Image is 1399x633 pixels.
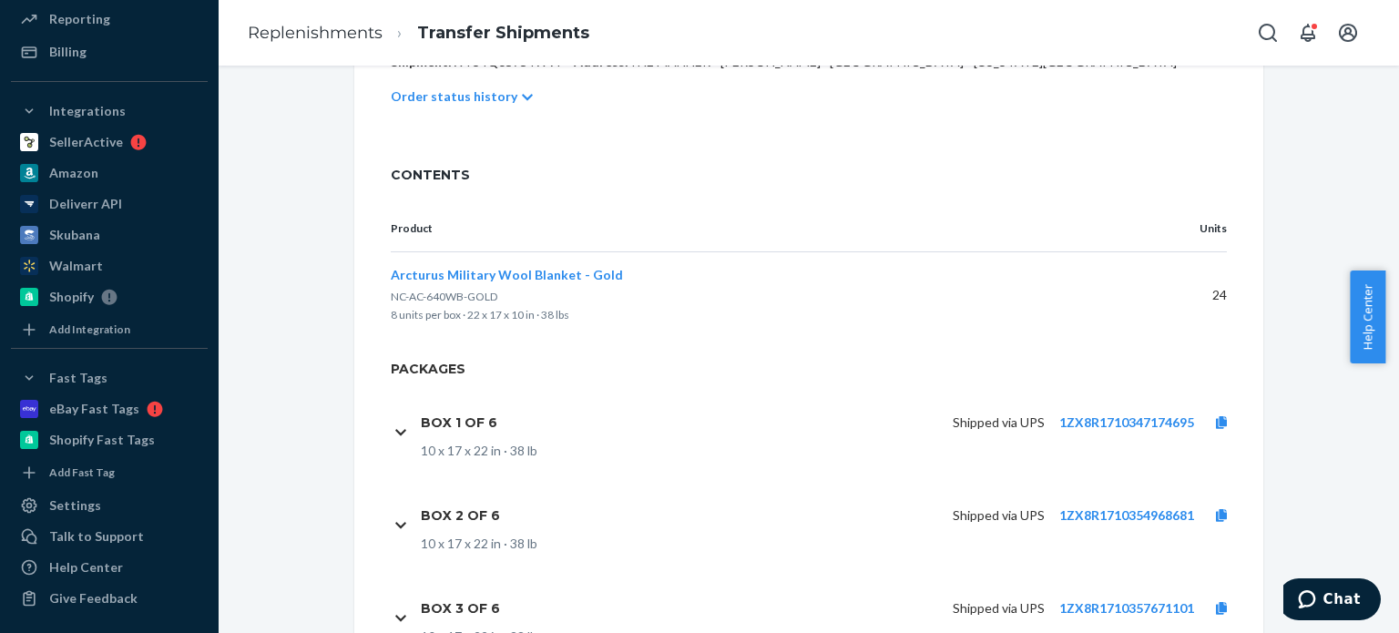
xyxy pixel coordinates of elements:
[11,425,208,454] a: Shopify Fast Tags
[11,462,208,484] a: Add Fast Tag
[11,158,208,188] a: Amazon
[391,166,1227,184] span: CONTENTS
[1059,507,1194,523] a: 1ZX8R1710354968681
[1250,15,1286,51] button: Open Search Box
[1350,271,1385,363] button: Help Center
[391,267,623,282] span: Arcturus Military Wool Blanket - Gold
[233,6,604,60] ol: breadcrumbs
[49,465,115,480] div: Add Fast Tag
[1330,15,1366,51] button: Open account menu
[11,97,208,126] button: Integrations
[953,413,1045,432] p: Shipped via UPS
[1283,578,1381,624] iframe: Opens a widget where you can chat to one of our agents
[391,290,497,303] span: NC-AC-640WB-GOLD
[1059,600,1194,616] a: 1ZX8R1710357671101
[11,189,208,219] a: Deliverr API
[49,164,98,182] div: Amazon
[11,251,208,281] a: Walmart
[1059,414,1194,430] a: 1ZX8R1710347174695
[1150,220,1227,237] p: Units
[49,322,130,337] div: Add Integration
[11,5,208,34] a: Reporting
[49,527,144,546] div: Talk to Support
[421,414,497,431] h1: Box 1 of 6
[11,282,208,311] a: Shopify
[1290,15,1326,51] button: Open notifications
[11,394,208,424] a: eBay Fast Tags
[1150,286,1227,304] p: 24
[11,522,208,551] button: Talk to Support
[49,400,139,418] div: eBay Fast Tags
[248,23,383,43] a: Replenishments
[49,43,87,61] div: Billing
[391,306,1121,324] p: 8 units per box · 22 x 17 x 10 in · 38 lbs
[49,558,123,577] div: Help Center
[11,220,208,250] a: Skubana
[49,10,110,28] div: Reporting
[953,599,1045,618] p: Shipped via UPS
[49,195,122,213] div: Deliverr API
[421,442,1249,460] div: 10 x 17 x 22 in · 38 lb
[49,431,155,449] div: Shopify Fast Tags
[11,37,208,66] a: Billing
[49,496,101,515] div: Settings
[391,220,1121,237] p: Product
[49,257,103,275] div: Walmart
[11,491,208,520] a: Settings
[49,589,138,607] div: Give Feedback
[391,266,623,284] button: Arcturus Military Wool Blanket - Gold
[49,133,123,151] div: SellerActive
[11,553,208,582] a: Help Center
[11,584,208,613] button: Give Feedback
[953,506,1045,525] p: Shipped via UPS
[417,23,589,43] a: Transfer Shipments
[421,600,500,617] h1: Box 3 of 6
[49,369,107,387] div: Fast Tags
[49,226,100,244] div: Skubana
[421,535,1249,553] div: 10 x 17 x 22 in · 38 lb
[49,102,126,120] div: Integrations
[391,87,517,106] p: Order status history
[354,360,1263,393] h2: Packages
[421,507,500,524] h1: Box 2 of 6
[11,319,208,341] a: Add Integration
[11,363,208,393] button: Fast Tags
[11,128,208,157] a: SellerActive
[49,288,94,306] div: Shopify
